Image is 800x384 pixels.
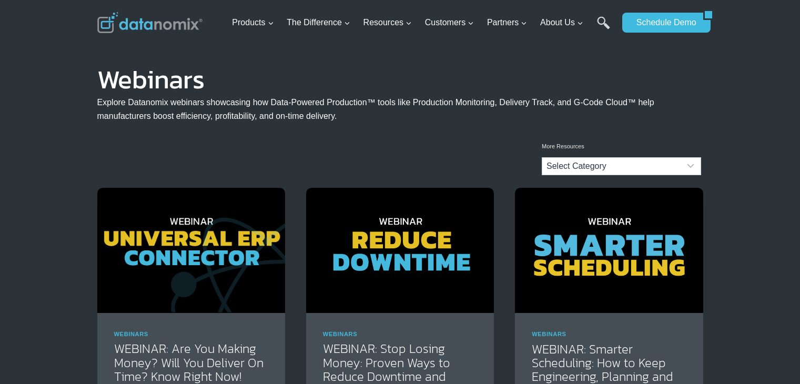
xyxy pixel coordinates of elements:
[540,16,583,29] span: About Us
[487,16,527,29] span: Partners
[363,16,412,29] span: Resources
[306,188,494,313] img: WEBINAR: Discover practical ways to reduce downtime, boost productivity, and improve profits in y...
[597,16,610,40] a: Search
[287,16,350,29] span: The Difference
[515,188,703,313] img: Smarter Scheduling: How To Keep Engineering, Planning and Ops on the Same Page
[323,331,357,337] a: Webinars
[97,188,285,313] img: Bridge the gap between planning & production with the Datanomix Universal ERP Connector
[532,331,566,337] a: Webinars
[97,12,202,33] img: Datanomix
[97,98,654,120] span: Explore Datanomix webinars showcasing how Data-Powered Production™ tools like Production Monitori...
[542,142,701,151] p: More Resources
[114,331,148,337] a: Webinars
[228,6,617,40] nav: Primary Navigation
[425,16,474,29] span: Customers
[622,13,703,33] a: Schedule Demo
[232,16,274,29] span: Products
[97,72,703,87] h1: Webinars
